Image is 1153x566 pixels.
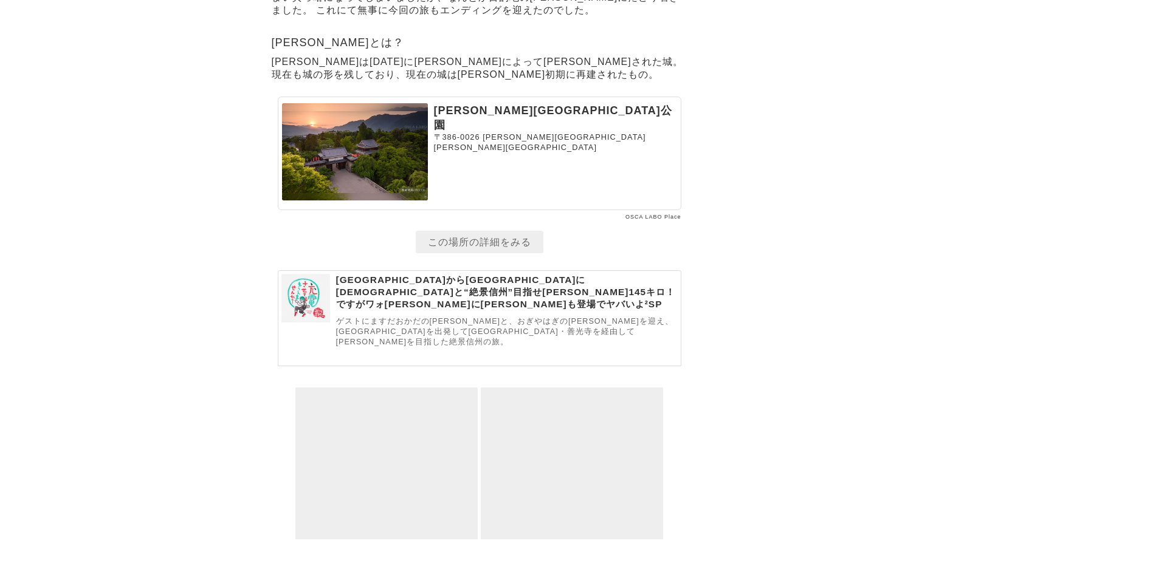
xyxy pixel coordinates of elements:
span: [PERSON_NAME][GEOGRAPHIC_DATA][PERSON_NAME][GEOGRAPHIC_DATA] [434,132,646,152]
a: この場所の詳細をみる [416,231,543,253]
iframe: Advertisement [295,387,478,539]
img: 出川哲朗の充電させてもらえませんか？ [281,274,330,322]
iframe: Advertisement [481,387,663,539]
span: 〒386-0026 [434,132,480,141]
a: OSCA LABO Place [625,214,681,220]
p: ゲストにますだおかだの[PERSON_NAME]と、おぎやはぎの[PERSON_NAME]を迎え、[GEOGRAPHIC_DATA]を出発して[GEOGRAPHIC_DATA]・善光寺を経由して... [336,316,678,347]
h2: [PERSON_NAME]とは？ [272,35,687,50]
img: 上田城跡公園 [282,103,428,200]
p: [PERSON_NAME]は[DATE]に[PERSON_NAME]によって[PERSON_NAME]された城。 現在も城の形を残しており、現在の城は[PERSON_NAME]初期に再建されたもの。 [272,53,687,84]
p: [PERSON_NAME][GEOGRAPHIC_DATA]公園 [434,103,677,132]
p: [GEOGRAPHIC_DATA]から[GEOGRAPHIC_DATA]に[DEMOGRAPHIC_DATA]と“絶景信州”目指せ[PERSON_NAME]145キロ！ですがワォ[PERSON_... [336,274,678,310]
